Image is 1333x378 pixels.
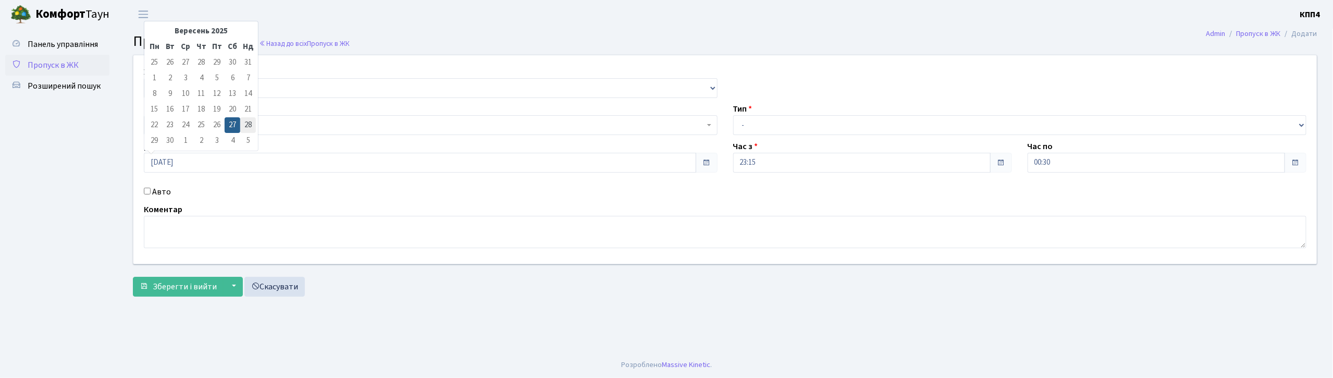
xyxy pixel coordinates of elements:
[5,55,109,76] a: Пропуск в ЖК
[225,70,240,86] td: 6
[1300,8,1320,21] a: КПП4
[162,55,178,70] td: 26
[146,86,162,102] td: 8
[162,39,178,55] th: Вт
[146,117,162,133] td: 22
[28,39,98,50] span: Панель управління
[162,117,178,133] td: 23
[307,39,350,48] span: Пропуск в ЖК
[1191,23,1333,45] nav: breadcrumb
[733,140,758,153] label: Час з
[240,70,256,86] td: 7
[162,102,178,117] td: 16
[662,359,710,370] a: Massive Kinetic
[144,203,182,216] label: Коментар
[240,102,256,117] td: 21
[133,31,221,52] span: Пропуск в ЖК
[146,55,162,70] td: 25
[1237,28,1281,39] a: Пропуск в ЖК
[193,55,209,70] td: 28
[28,59,79,71] span: Пропуск в ЖК
[162,133,178,149] td: 30
[193,117,209,133] td: 25
[178,39,193,55] th: Ср
[240,86,256,102] td: 14
[240,39,256,55] th: Нд
[209,86,225,102] td: 12
[240,117,256,133] td: 28
[209,39,225,55] th: Пт
[162,86,178,102] td: 9
[162,70,178,86] td: 2
[193,133,209,149] td: 2
[1206,28,1226,39] a: Admin
[240,133,256,149] td: 5
[733,103,752,115] label: Тип
[193,70,209,86] td: 4
[28,80,101,92] span: Розширений пошук
[621,359,712,371] div: Розроблено .
[146,70,162,86] td: 1
[146,102,162,117] td: 15
[1028,140,1053,153] label: Час по
[146,133,162,149] td: 29
[259,39,350,48] a: Назад до всіхПропуск в ЖК
[178,55,193,70] td: 27
[10,4,31,25] img: logo.png
[178,117,193,133] td: 24
[178,133,193,149] td: 1
[5,76,109,96] a: Розширений пошук
[146,39,162,55] th: Пн
[225,117,240,133] td: 27
[193,39,209,55] th: Чт
[153,281,217,292] span: Зберегти і вийти
[1300,9,1320,20] b: КПП4
[209,102,225,117] td: 19
[1281,28,1317,40] li: Додати
[133,277,224,297] button: Зберегти і вийти
[5,34,109,55] a: Панель управління
[240,55,256,70] td: 31
[225,55,240,70] td: 30
[209,133,225,149] td: 3
[152,186,171,198] label: Авто
[225,102,240,117] td: 20
[193,86,209,102] td: 11
[209,70,225,86] td: 5
[35,6,85,22] b: Комфорт
[244,277,305,297] a: Скасувати
[178,86,193,102] td: 10
[193,102,209,117] td: 18
[130,6,156,23] button: Переключити навігацію
[209,55,225,70] td: 29
[178,70,193,86] td: 3
[35,6,109,23] span: Таун
[178,102,193,117] td: 17
[162,23,240,39] th: Вересень 2025
[225,39,240,55] th: Сб
[225,86,240,102] td: 13
[225,133,240,149] td: 4
[209,117,225,133] td: 26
